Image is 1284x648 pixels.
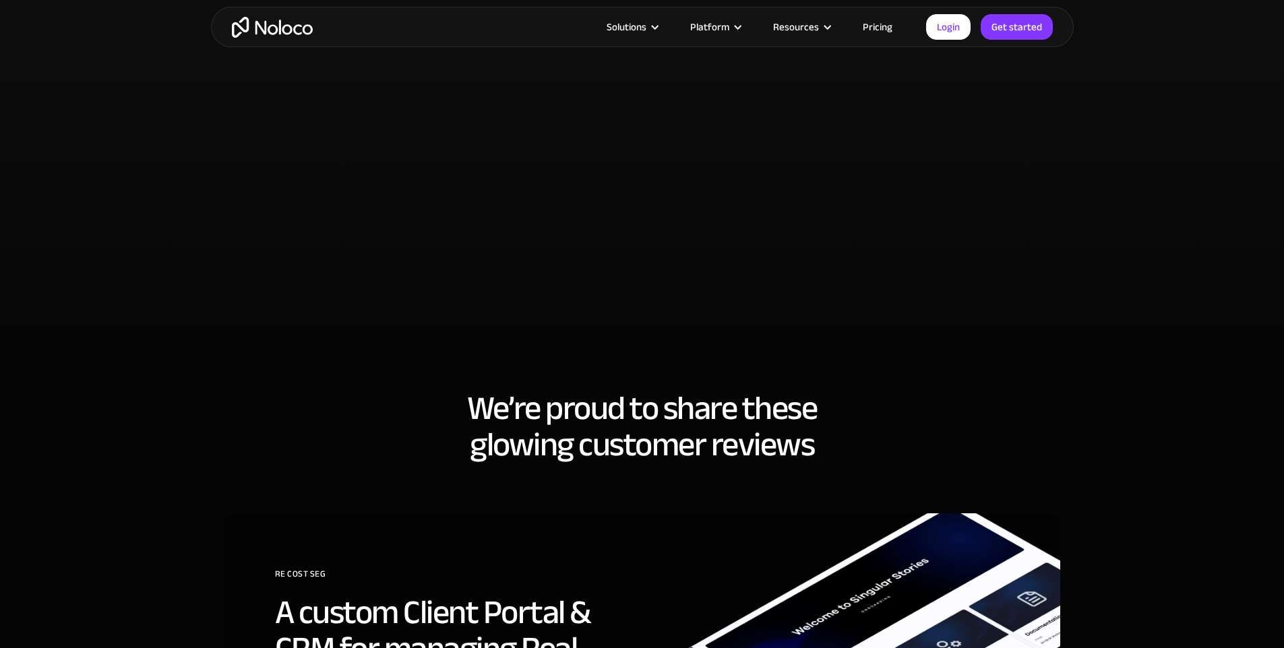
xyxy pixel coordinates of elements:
a: Get started [981,14,1053,40]
div: Resources [756,18,846,36]
div: Hi there, if you have any questions about our pricing, just let us know!DarraghDarragh • 4h ago [11,92,221,161]
div: Darragh says… [11,92,259,191]
a: Pricing [846,18,909,36]
button: Send a message… [228,425,250,447]
div: Platform [673,18,756,36]
button: go back [9,5,34,31]
div: Hi there, if you have any questions about our pricing, just let us know! [22,106,210,133]
h2: We’re proud to share these glowing customer reviews [224,390,1060,463]
p: The team can also help [65,17,168,30]
div: RE Cost Seg [275,564,615,594]
button: Emoji picker [207,430,218,441]
div: Darragh [22,139,210,153]
div: Platform [690,18,729,36]
button: Home [211,5,237,31]
textarea: Ask a question… [14,391,255,414]
div: Solutions [590,18,673,36]
img: Profile image for Help Bot [38,7,60,29]
a: home [232,17,313,38]
h1: Help Bot [65,7,111,17]
input: Your email [22,356,247,391]
a: Login [926,14,971,40]
div: Resources [773,18,819,36]
div: Darragh • 4h ago [22,164,93,172]
div: Close [237,5,261,30]
div: Solutions [607,18,646,36]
